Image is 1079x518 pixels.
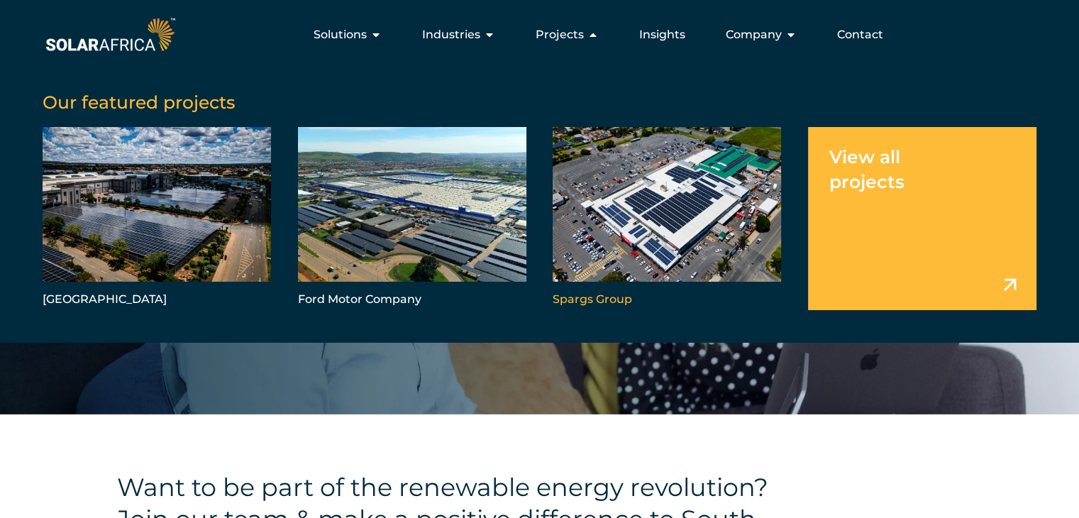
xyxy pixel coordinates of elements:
[43,92,1036,113] h5: Our featured projects
[314,26,367,43] span: Solutions
[178,21,895,49] div: Menu Toggle
[639,26,685,43] a: Insights
[837,26,883,43] a: Contact
[178,21,895,49] nav: Menu
[536,26,584,43] span: Projects
[808,127,1036,310] a: View all projects
[422,26,480,43] span: Industries
[43,127,271,310] a: [GEOGRAPHIC_DATA]
[726,26,782,43] span: Company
